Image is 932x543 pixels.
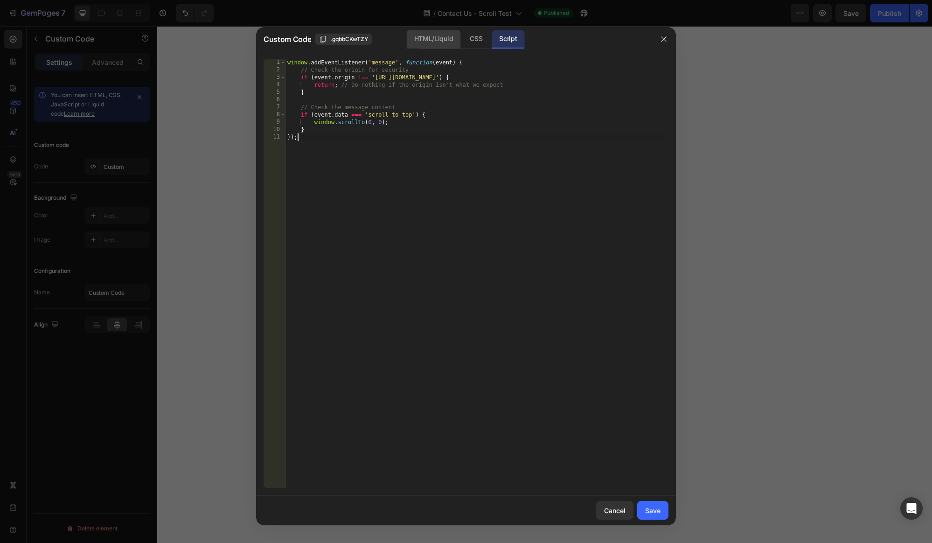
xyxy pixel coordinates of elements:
[264,66,286,74] div: 2
[330,35,368,43] span: .gqbbCKwTZY
[596,501,633,520] button: Cancel
[264,74,286,81] div: 3
[637,501,668,520] button: Save
[264,126,286,133] div: 10
[645,506,661,515] div: Save
[900,497,923,520] div: Open Intercom Messenger
[604,506,626,515] div: Cancel
[462,30,490,49] div: CSS
[264,133,286,141] div: 11
[264,96,286,104] div: 6
[407,30,460,49] div: HTML/Liquid
[264,111,286,118] div: 8
[264,34,311,45] span: Custom Code
[264,118,286,126] div: 9
[264,89,286,96] div: 5
[264,59,286,66] div: 1
[264,104,286,111] div: 7
[264,81,286,89] div: 4
[315,34,372,45] button: .gqbbCKwTZY
[492,30,524,49] div: Script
